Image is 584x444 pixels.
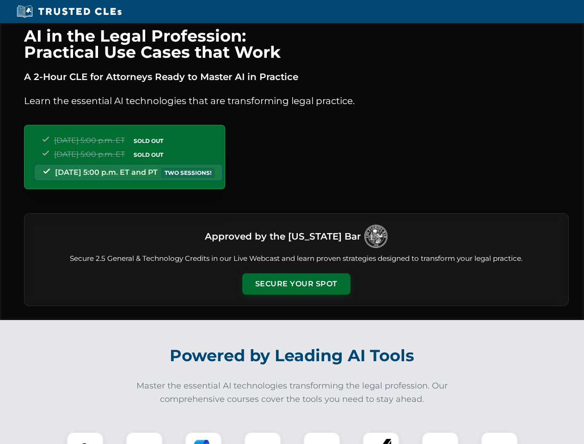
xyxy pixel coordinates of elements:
h2: Powered by Leading AI Tools [36,339,548,372]
button: Secure Your Spot [242,273,350,295]
p: Master the essential AI technologies transforming the legal profession. Our comprehensive courses... [130,379,454,406]
img: Trusted CLEs [14,5,124,18]
span: SOLD OUT [130,136,166,146]
span: SOLD OUT [130,150,166,160]
p: Secure 2.5 General & Technology Credits in our Live Webcast and learn proven strategies designed ... [36,253,557,264]
img: Logo [364,225,387,248]
span: [DATE] 5:00 p.m. ET [54,136,125,145]
h1: AI in the Legal Profession: Practical Use Cases that Work [24,28,569,60]
span: [DATE] 5:00 p.m. ET [54,150,125,159]
p: A 2-Hour CLE for Attorneys Ready to Master AI in Practice [24,69,569,84]
h3: Approved by the [US_STATE] Bar [205,228,361,245]
p: Learn the essential AI technologies that are transforming legal practice. [24,93,569,108]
